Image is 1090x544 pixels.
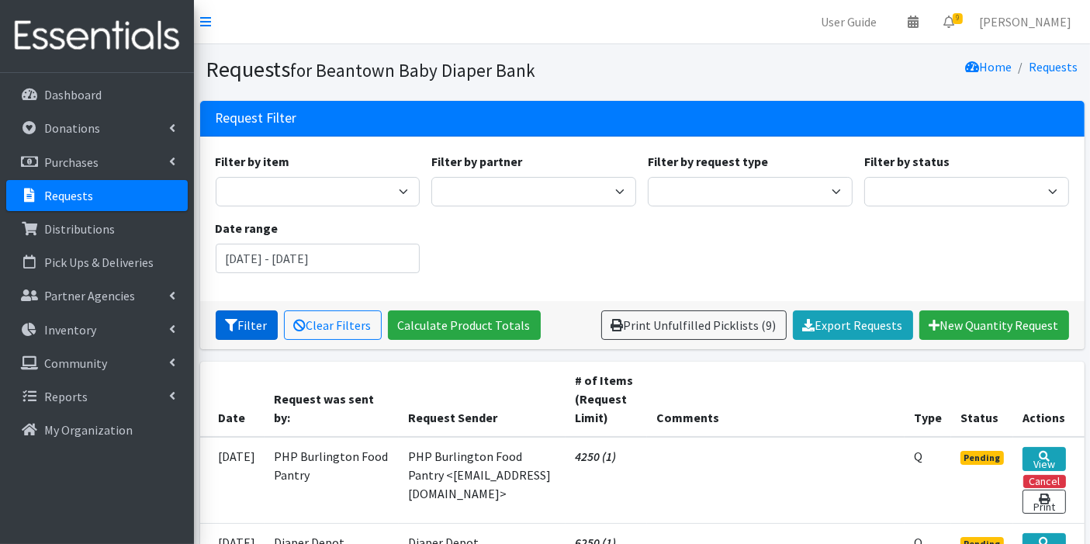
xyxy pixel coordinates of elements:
[6,147,188,178] a: Purchases
[793,310,913,340] a: Export Requests
[6,79,188,110] a: Dashboard
[647,362,904,437] th: Comments
[1023,490,1065,514] a: Print
[6,348,188,379] a: Community
[6,247,188,278] a: Pick Ups & Deliveries
[265,437,400,524] td: PHP Burlington Food Pantry
[6,213,188,244] a: Distributions
[6,314,188,345] a: Inventory
[919,310,1069,340] a: New Quantity Request
[1023,475,1066,488] button: Cancel
[206,56,637,83] h1: Requests
[200,362,265,437] th: Date
[566,362,647,437] th: # of Items (Request Limit)
[265,362,400,437] th: Request was sent by:
[44,255,154,270] p: Pick Ups & Deliveries
[44,154,99,170] p: Purchases
[44,322,96,338] p: Inventory
[6,113,188,144] a: Donations
[1013,362,1084,437] th: Actions
[44,188,93,203] p: Requests
[966,59,1012,74] a: Home
[216,244,420,273] input: January 1, 2011 - December 31, 2011
[44,120,100,136] p: Donations
[284,310,382,340] a: Clear Filters
[200,437,265,524] td: [DATE]
[6,280,188,311] a: Partner Agencies
[216,310,278,340] button: Filter
[44,221,115,237] p: Distributions
[431,152,522,171] label: Filter by partner
[914,449,922,464] abbr: Quantity
[905,362,951,437] th: Type
[44,355,107,371] p: Community
[566,437,647,524] td: 4250 (1)
[44,389,88,404] p: Reports
[6,414,188,445] a: My Organization
[6,10,188,62] img: HumanEssentials
[399,437,566,524] td: PHP Burlington Food Pantry <[EMAIL_ADDRESS][DOMAIN_NAME]>
[960,451,1005,465] span: Pending
[808,6,889,37] a: User Guide
[864,152,950,171] label: Filter by status
[388,310,541,340] a: Calculate Product Totals
[648,152,768,171] label: Filter by request type
[216,152,290,171] label: Filter by item
[953,13,963,24] span: 9
[601,310,787,340] a: Print Unfulfilled Picklists (9)
[6,180,188,211] a: Requests
[967,6,1084,37] a: [PERSON_NAME]
[951,362,1014,437] th: Status
[216,219,279,237] label: Date range
[44,288,135,303] p: Partner Agencies
[1023,447,1065,471] a: View
[216,110,297,126] h3: Request Filter
[1029,59,1078,74] a: Requests
[6,381,188,412] a: Reports
[399,362,566,437] th: Request Sender
[931,6,967,37] a: 9
[44,422,133,438] p: My Organization
[291,59,536,81] small: for Beantown Baby Diaper Bank
[44,87,102,102] p: Dashboard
